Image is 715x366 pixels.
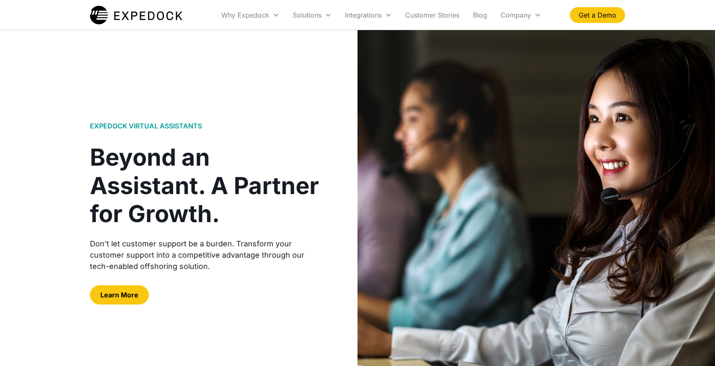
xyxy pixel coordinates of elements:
[90,285,149,305] a: Learn More
[90,143,324,228] div: Beyond an Assistant. A Partner for Growth.
[466,1,494,29] a: Blog
[221,11,269,19] div: Why Expedock
[398,1,466,29] a: Customer Stories
[293,11,322,19] div: Solutions
[90,122,202,130] h1: EXPEDOCK VIRTUAL ASSISTANTS
[90,238,324,272] div: Don’t let customer support be a burden. Transform your customer support into a competitive advant...
[90,5,182,26] img: Expedock Logo
[345,11,382,19] div: Integrations
[570,7,625,23] a: Get a Demo
[500,11,531,19] div: Company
